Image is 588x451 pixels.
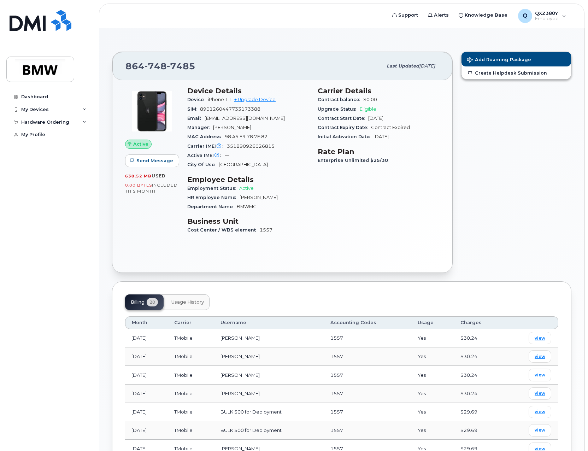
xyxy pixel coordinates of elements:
[239,186,254,191] span: Active
[411,403,454,421] td: Yes
[187,195,240,200] span: HR Employee Name
[387,63,419,69] span: Last updated
[318,125,371,130] span: Contract Expiry Date
[125,316,168,329] th: Month
[460,390,498,397] div: $30.24
[454,316,505,329] th: Charges
[318,87,440,95] h3: Carrier Details
[324,316,411,329] th: Accounting Codes
[460,353,498,360] div: $30.24
[461,52,571,66] button: Add Roaming Package
[363,97,377,102] span: $0.00
[535,353,545,360] span: view
[187,175,309,184] h3: Employee Details
[168,366,214,384] td: TMobile
[411,329,454,347] td: Yes
[371,125,410,130] span: Contract Expired
[318,147,440,156] h3: Rate Plan
[330,372,343,378] span: 1557
[461,66,571,79] a: Create Helpdesk Submission
[125,347,168,366] td: [DATE]
[529,424,551,437] a: view
[168,347,214,366] td: TMobile
[213,125,251,130] span: [PERSON_NAME]
[125,61,195,71] span: 864
[136,157,173,164] span: Send Message
[318,158,392,163] span: Enterprise Unlimited $25/30
[187,97,208,102] span: Device
[187,162,219,167] span: City Of Use
[187,143,227,149] span: Carrier IMEI
[214,366,324,384] td: [PERSON_NAME]
[318,97,363,102] span: Contract balance
[529,369,551,381] a: view
[467,57,531,64] span: Add Roaming Package
[240,195,278,200] span: [PERSON_NAME]
[125,366,168,384] td: [DATE]
[125,329,168,347] td: [DATE]
[535,427,545,433] span: view
[125,403,168,421] td: [DATE]
[125,174,152,178] span: 630.52 MB
[125,421,168,440] td: [DATE]
[330,427,343,433] span: 1557
[411,347,454,366] td: Yes
[145,61,167,71] span: 748
[419,63,435,69] span: [DATE]
[360,106,376,112] span: Eligible
[187,204,237,209] span: Department Name
[168,421,214,440] td: TMobile
[168,316,214,329] th: Carrier
[330,335,343,341] span: 1557
[225,134,267,139] span: 98:A5:F9:78:7F:82
[200,106,260,112] span: 8901260447733173388
[535,335,545,341] span: view
[237,204,257,209] span: BMWMC
[460,335,498,341] div: $30.24
[125,183,152,188] span: 0.00 Bytes
[460,409,498,415] div: $29.69
[168,385,214,403] td: TMobile
[529,350,551,363] a: view
[411,316,454,329] th: Usage
[330,391,343,396] span: 1557
[152,173,166,178] span: used
[187,153,225,158] span: Active IMEI
[227,143,275,149] span: 351890926026815
[187,186,239,191] span: Employment Status
[168,403,214,421] td: TMobile
[318,134,374,139] span: Initial Activation Date
[133,141,148,147] span: Active
[214,421,324,440] td: BULK 500 for Deployment
[214,329,324,347] td: [PERSON_NAME]
[205,116,285,121] span: [EMAIL_ADDRESS][DOMAIN_NAME]
[529,387,551,400] a: view
[260,227,272,233] span: 1557
[214,385,324,403] td: [PERSON_NAME]
[411,366,454,384] td: Yes
[411,421,454,440] td: Yes
[557,420,583,446] iframe: Messenger Launcher
[131,90,173,133] img: iPhone_11.jpg
[219,162,268,167] span: [GEOGRAPHIC_DATA]
[460,427,498,434] div: $29.69
[330,353,343,359] span: 1557
[318,116,368,121] span: Contract Start Date
[374,134,389,139] span: [DATE]
[125,385,168,403] td: [DATE]
[214,316,324,329] th: Username
[225,153,229,158] span: —
[171,299,204,305] span: Usage History
[208,97,231,102] span: iPhone 11
[214,403,324,421] td: BULK 500 for Deployment
[187,106,200,112] span: SIM
[368,116,383,121] span: [DATE]
[318,106,360,112] span: Upgrade Status
[411,385,454,403] td: Yes
[187,217,309,225] h3: Business Unit
[167,61,195,71] span: 7485
[187,134,225,139] span: MAC Address
[234,97,276,102] a: + Upgrade Device
[330,409,343,415] span: 1557
[214,347,324,366] td: [PERSON_NAME]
